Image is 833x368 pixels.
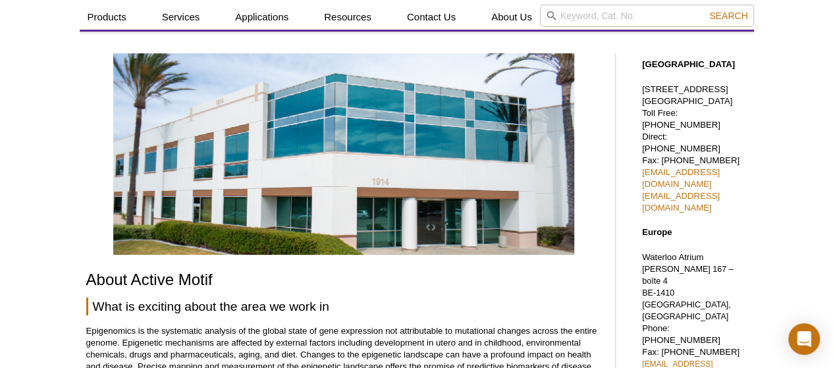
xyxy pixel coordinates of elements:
[642,84,747,214] p: [STREET_ADDRESS] [GEOGRAPHIC_DATA] Toll Free: [PHONE_NUMBER] Direct: [PHONE_NUMBER] Fax: [PHONE_N...
[86,271,602,290] h1: About Active Motif
[642,265,734,321] span: [PERSON_NAME] 167 – boîte 4 BE-1410 [GEOGRAPHIC_DATA], [GEOGRAPHIC_DATA]
[642,227,672,237] strong: Europe
[642,191,720,213] a: [EMAIL_ADDRESS][DOMAIN_NAME]
[642,59,735,69] strong: [GEOGRAPHIC_DATA]
[399,5,464,30] a: Contact Us
[483,5,540,30] a: About Us
[788,323,820,355] div: Open Intercom Messenger
[227,5,296,30] a: Applications
[316,5,379,30] a: Resources
[540,5,754,27] input: Keyword, Cat. No.
[154,5,208,30] a: Services
[642,167,720,189] a: [EMAIL_ADDRESS][DOMAIN_NAME]
[86,298,602,315] h2: What is exciting about the area we work in
[709,11,747,21] span: Search
[705,10,751,22] button: Search
[80,5,134,30] a: Products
